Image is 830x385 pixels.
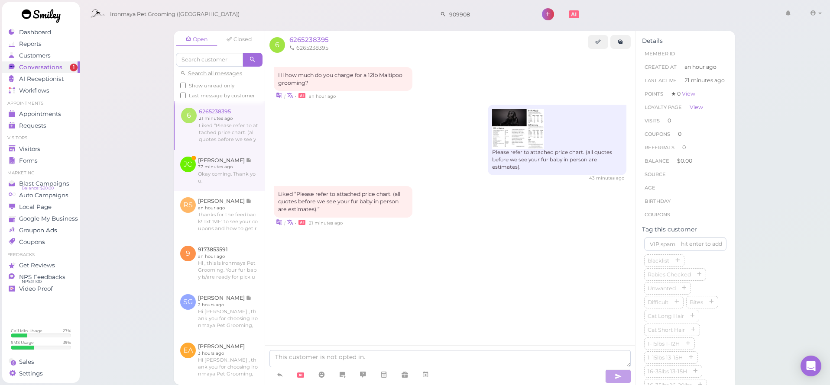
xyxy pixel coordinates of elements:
[19,122,46,129] span: Requests
[646,327,687,333] span: Cat Short Hair
[19,145,40,153] span: Visitors
[2,178,80,189] a: Blast Campaigns Balance: $20.00
[2,50,80,61] a: Customers
[646,340,681,347] span: 1-15lbs 1-12H
[19,110,61,118] span: Appointments
[646,354,684,361] span: 1-15lbs 13-15H
[2,38,80,50] a: Reports
[677,157,692,164] span: $0.00
[681,240,722,248] div: hit enter to add
[19,227,57,234] span: Groupon Ads
[189,93,255,99] span: Last message by customer
[642,141,729,154] li: 0
[2,368,80,379] a: Settings
[70,64,78,71] span: 1
[646,313,686,319] span: Cat Long Hair
[2,236,80,248] a: Coupons
[22,278,42,285] span: NPS® 100
[218,33,260,46] a: Closed
[642,226,729,233] div: Tag this customer
[2,108,80,120] a: Appointments
[284,220,285,226] i: |
[2,260,80,271] a: Get Reviews
[63,328,71,334] div: 27 %
[2,120,80,132] a: Requests
[645,212,670,218] span: Coupons
[2,155,80,167] a: Forms
[642,114,729,128] li: 0
[274,218,626,227] div: •
[2,189,80,201] a: Auto Campaigns
[684,77,725,84] span: 21 minutes ago
[671,90,695,97] span: ★ 0
[19,52,51,59] span: Customers
[11,340,34,345] div: SMS Usage
[19,285,53,292] span: Video Proof
[19,64,62,71] span: Conversations
[19,75,64,83] span: AI Receptionist
[646,368,689,375] span: 16-35lbs 13-15H
[22,185,54,192] span: Balance: $20.00
[645,158,671,164] span: Balance
[63,340,71,345] div: 39 %
[19,238,45,246] span: Coupons
[274,91,626,100] div: •
[645,185,655,191] span: age
[19,40,42,48] span: Reports
[176,33,217,46] a: Open
[646,285,678,292] span: Unwanted
[19,262,55,269] span: Get Reviews
[180,70,242,77] a: Search all messages
[2,61,80,73] a: Conversations 1
[19,157,38,164] span: Forms
[645,104,682,110] span: Loyalty page
[19,203,52,211] span: Local Page
[642,127,729,141] li: 0
[645,144,674,151] span: Referrals
[269,37,285,53] span: 6
[2,85,80,96] a: Workflows
[289,35,329,44] a: 6265238395
[646,299,670,305] span: Difficult
[688,299,705,305] span: Bites
[492,109,544,149] img: media
[645,64,677,70] span: Created At
[274,67,412,91] div: Hi how much do you charge for a 12lb Maltipoo grooming?
[19,358,34,366] span: Sales
[284,93,285,99] i: |
[19,29,51,36] span: Dashboard
[2,26,80,38] a: Dashboard
[801,356,821,376] div: Open Intercom Messenger
[646,257,671,264] span: blacklist
[2,271,80,283] a: NPS Feedbacks NPS® 100
[176,53,243,67] input: Search customer
[274,186,412,218] div: Liked “Please refer to attached price chart. (all quotes before we see your fur baby in person ar...
[645,118,660,124] span: Visits
[19,180,69,187] span: Blast Campaigns
[2,201,80,213] a: Local Page
[180,83,186,88] input: Show unread only
[645,198,671,204] span: Birthday
[642,37,729,45] div: Details
[682,90,695,97] a: View
[309,93,336,99] span: 08/30/2025 04:43pm
[645,91,663,97] span: Points
[644,237,726,251] input: VIP,spam
[19,192,68,199] span: Auto Campaigns
[690,104,703,110] a: View
[2,170,80,176] li: Marketing
[646,271,693,278] span: Rabies Checked
[645,171,666,177] span: Source
[19,273,65,281] span: NPS Feedbacks
[2,73,80,85] a: AI Receptionist
[2,356,80,368] a: Sales
[684,63,717,71] span: an hour ago
[446,7,530,21] input: Search customer
[2,143,80,155] a: Visitors
[589,175,624,181] span: 08/30/2025 04:59pm
[180,93,186,98] input: Last message by customer
[2,135,80,141] li: Visitors
[645,77,677,83] span: Last Active
[2,225,80,236] a: Groupon Ads
[645,51,675,57] span: Member ID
